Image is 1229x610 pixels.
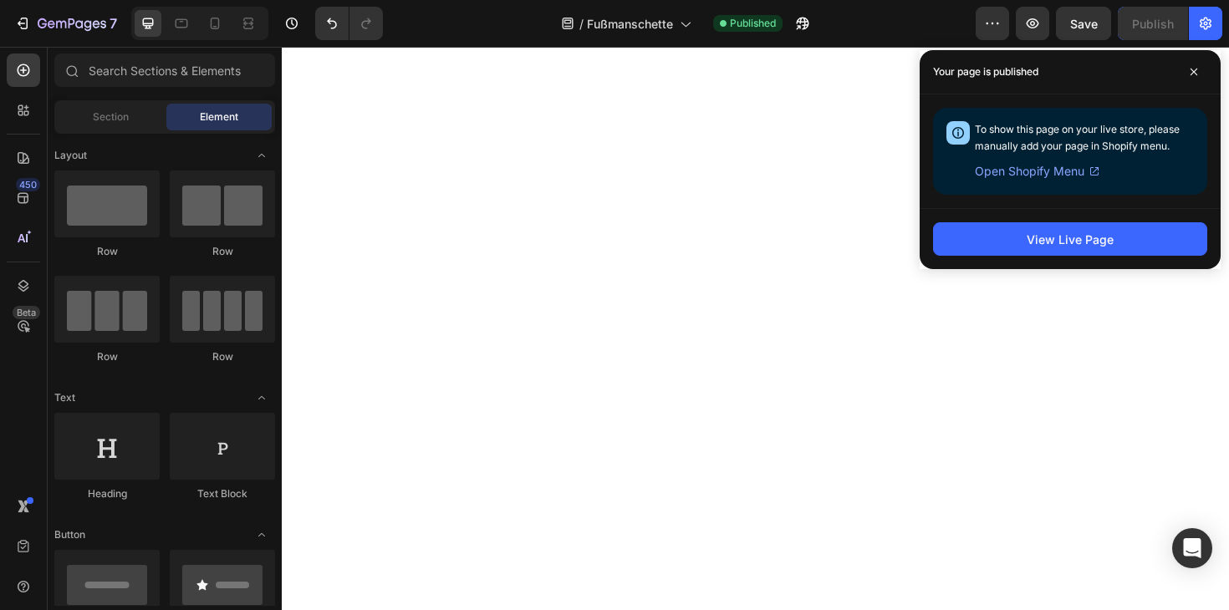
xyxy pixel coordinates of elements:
span: Published [730,16,776,31]
div: Row [170,349,275,364]
div: Open Intercom Messenger [1172,528,1212,568]
div: Beta [13,306,40,319]
button: Publish [1118,7,1188,40]
div: Undo/Redo [315,7,383,40]
div: Row [54,349,160,364]
span: / [579,15,584,33]
button: 7 [7,7,125,40]
span: Open Shopify Menu [975,161,1084,181]
div: Heading [54,486,160,501]
div: Text Block [170,486,275,501]
span: To show this page on your live store, please manually add your page in Shopify menu. [975,123,1180,152]
div: Row [54,244,160,259]
span: Toggle open [248,142,275,169]
p: Your page is published [933,64,1038,80]
div: Row [170,244,275,259]
iframe: Design area [282,47,1229,610]
p: 7 [110,13,117,33]
span: Text [54,390,75,405]
span: Fußmanschette [587,15,673,33]
input: Search Sections & Elements [54,53,275,87]
div: 450 [16,178,40,191]
button: Save [1056,7,1111,40]
button: View Live Page [933,222,1207,256]
span: Toggle open [248,521,275,548]
span: Element [200,109,238,125]
div: Publish [1132,15,1174,33]
span: Section [93,109,129,125]
div: View Live Page [1027,231,1114,248]
span: Toggle open [248,384,275,411]
span: Save [1070,17,1098,31]
span: Button [54,527,85,542]
span: Layout [54,148,87,163]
